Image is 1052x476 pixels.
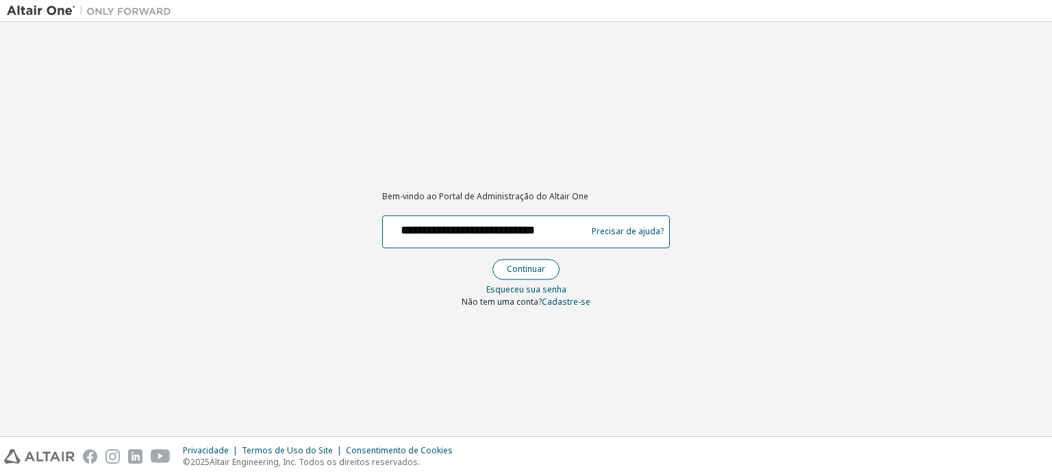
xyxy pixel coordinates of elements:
[542,296,590,308] a: Cadastre-se
[507,263,545,275] font: Continuar
[190,456,210,468] font: 2025
[486,284,566,295] font: Esqueceu sua senha
[83,449,97,464] img: facebook.svg
[592,231,664,232] a: Precisar de ajuda?
[183,444,229,456] font: Privacidade
[462,296,542,308] font: Não tem uma conta?
[592,226,664,238] font: Precisar de ajuda?
[7,4,178,18] img: Altair Um
[105,449,120,464] img: instagram.svg
[382,191,588,203] font: Bem-vindo ao Portal de Administração do Altair One
[242,444,333,456] font: Termos de Uso do Site
[210,456,420,468] font: Altair Engineering, Inc. Todos os direitos reservados.
[183,456,190,468] font: ©
[151,449,171,464] img: youtube.svg
[346,444,453,456] font: Consentimento de Cookies
[492,259,560,279] button: Continuar
[4,449,75,464] img: altair_logo.svg
[128,449,142,464] img: linkedin.svg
